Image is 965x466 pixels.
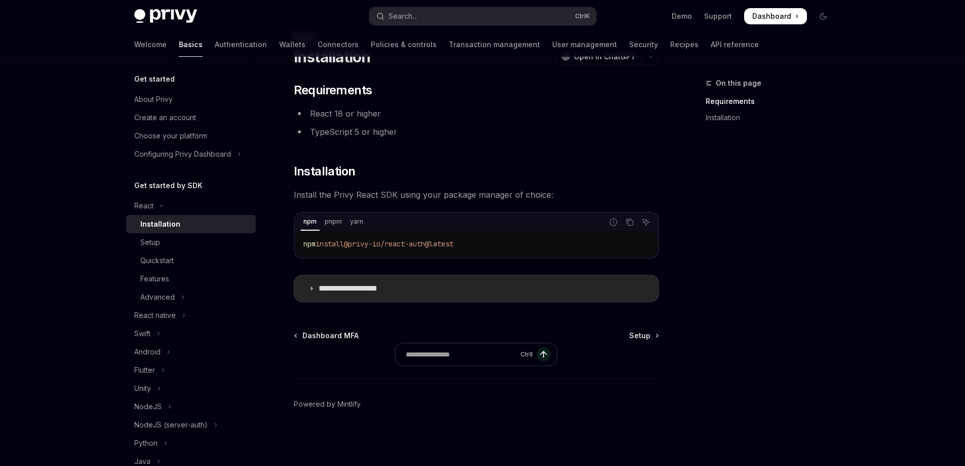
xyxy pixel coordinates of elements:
button: Toggle React native section [126,306,256,325]
span: Requirements [294,82,372,98]
button: Toggle React section [126,197,256,215]
a: Requirements [706,93,839,110]
a: Features [126,270,256,288]
li: React 18 or higher [294,106,659,121]
img: dark logo [134,9,197,23]
span: npm [303,239,316,248]
a: Installation [706,110,839,126]
div: Installation [140,218,180,230]
div: Python [134,437,158,449]
a: User management [552,32,617,57]
h5: Get started [134,73,175,85]
button: Toggle Python section [126,434,256,452]
div: Swift [134,328,150,340]
span: Dashboard [752,11,791,21]
a: Policies & controls [371,32,437,57]
div: Flutter [134,364,155,376]
a: Security [629,32,658,57]
div: yarn [347,216,366,228]
button: Toggle Advanced section [126,288,256,306]
span: Ctrl K [575,12,590,20]
span: On this page [716,77,761,89]
div: Unity [134,382,151,395]
li: TypeScript 5 or higher [294,125,659,139]
button: Report incorrect code [607,216,620,229]
a: Connectors [318,32,359,57]
div: React native [134,309,176,321]
div: Search... [389,10,417,22]
div: NodeJS (server-auth) [134,419,208,431]
a: Installation [126,215,256,233]
button: Toggle Swift section [126,325,256,343]
button: Open search [369,7,596,25]
div: Configuring Privy Dashboard [134,148,231,160]
button: Ask AI [639,216,652,229]
a: Choose your platform [126,127,256,145]
div: Features [140,273,169,285]
button: Toggle Flutter section [126,361,256,379]
h1: Installation [294,48,371,66]
button: Send message [536,347,551,362]
span: Open in ChatGPT [574,52,636,62]
div: pnpm [322,216,345,228]
a: Dashboard MFA [295,331,359,341]
a: Recipes [670,32,699,57]
a: Demo [672,11,692,21]
a: About Privy [126,90,256,109]
div: Quickstart [140,255,174,267]
button: Copy the contents from the code block [623,216,636,229]
a: Setup [126,233,256,252]
span: @privy-io/react-auth@latest [344,239,453,248]
button: Toggle Configuring Privy Dashboard section [126,145,256,163]
div: Choose your platform [134,130,207,142]
a: Setup [629,331,658,341]
span: install [316,239,344,248]
div: NodeJS [134,401,162,413]
span: Dashboard MFA [302,331,359,341]
a: API reference [711,32,759,57]
a: Welcome [134,32,167,57]
a: Create an account [126,109,256,127]
button: Open in ChatGPT [555,48,642,65]
div: React [134,200,153,212]
div: About Privy [134,93,173,105]
div: Android [134,346,161,358]
button: Toggle NodeJS section [126,398,256,416]
button: Toggle Android section [126,343,256,361]
a: Transaction management [449,32,540,57]
span: Setup [629,331,650,341]
button: Toggle dark mode [815,8,831,24]
span: Installation [294,163,356,180]
button: Toggle NodeJS (server-auth) section [126,416,256,434]
div: npm [300,216,320,228]
div: Advanced [140,291,175,303]
a: Quickstart [126,252,256,270]
h5: Get started by SDK [134,180,203,192]
a: Powered by Mintlify [294,399,361,409]
a: Support [704,11,732,21]
button: Toggle Unity section [126,379,256,398]
div: Create an account [134,112,196,124]
a: Dashboard [744,8,807,24]
a: Authentication [215,32,267,57]
a: Basics [179,32,203,57]
a: Wallets [279,32,305,57]
input: Ask a question... [406,343,516,366]
span: Install the Privy React SDK using your package manager of choice: [294,188,659,202]
div: Setup [140,236,160,248]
